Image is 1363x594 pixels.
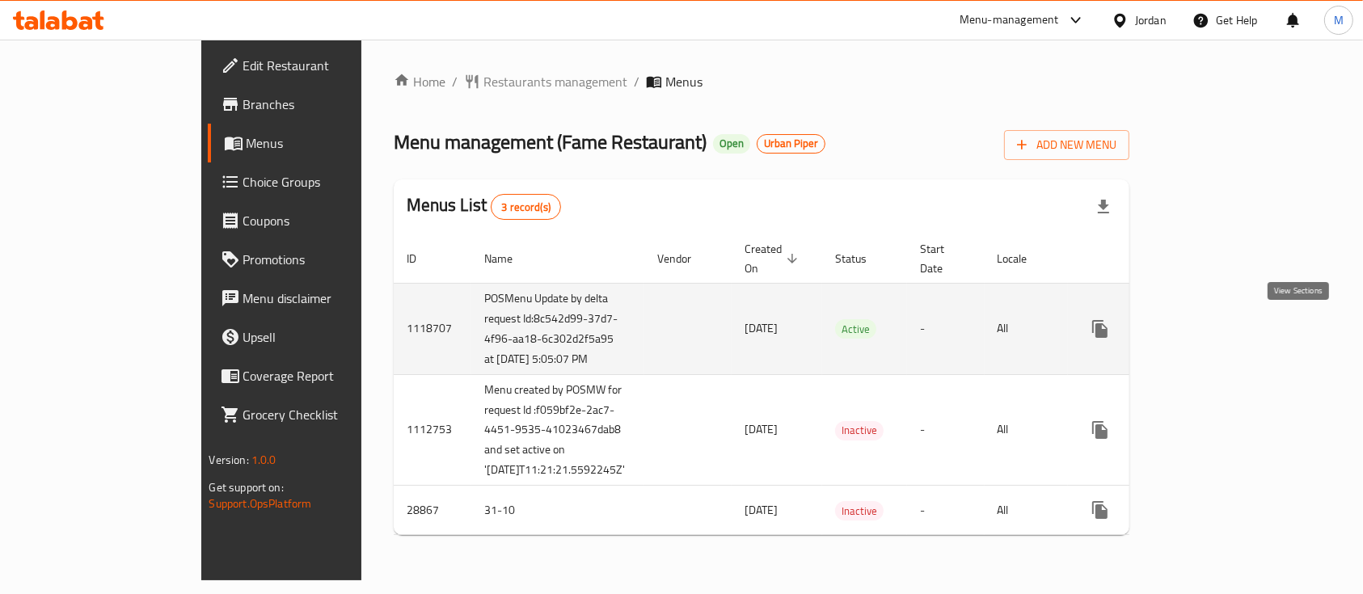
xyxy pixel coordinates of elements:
div: Open [713,134,750,154]
span: Vendor [657,249,712,268]
button: Change Status [1120,491,1158,529]
span: Menu management ( Fame Restaurant ) [394,124,707,160]
span: [DATE] [745,318,778,339]
td: - [907,283,985,374]
span: ID [407,249,437,268]
a: Menus [208,124,429,162]
a: Promotions [208,240,429,279]
nav: breadcrumb [394,72,1130,91]
span: Promotions [243,250,416,269]
div: Inactive [835,421,884,440]
a: Upsell [208,318,429,356]
div: Jordan [1135,11,1167,29]
td: 1112753 [394,374,471,486]
button: Add New Menu [1004,130,1129,160]
a: Restaurants management [464,72,627,91]
td: All [985,374,1068,486]
td: Menu created by POSMW for request Id :f059bf2e-2ac7-4451-9535-41023467dab8 and set active on '[DA... [471,374,644,486]
a: Grocery Checklist [208,395,429,434]
span: Name [484,249,534,268]
span: M [1334,11,1344,29]
td: - [907,486,985,535]
table: enhanced table [394,234,1249,536]
span: Created On [745,239,803,278]
button: more [1081,310,1120,348]
span: [DATE] [745,499,778,520]
a: Branches [208,85,429,124]
button: more [1081,491,1120,529]
td: POSMenu Update by delta request Id:8c542d99-37d7-4f96-aa18-6c302d2f5a95 at [DATE] 5:05:07 PM [471,283,644,374]
button: Change Status [1120,411,1158,449]
span: Restaurants management [483,72,627,91]
span: Inactive [835,502,884,520]
h2: Menus List [407,193,561,220]
span: Upsell [243,327,416,347]
span: Start Date [920,239,965,278]
span: Locale [998,249,1049,268]
span: Menus [247,133,416,153]
a: Coupons [208,201,429,240]
span: Open [713,137,750,150]
span: Coverage Report [243,366,416,385]
button: more [1081,411,1120,449]
a: Choice Groups [208,162,429,201]
span: Edit Restaurant [243,56,416,75]
span: Menu disclaimer [243,289,416,308]
span: 1.0.0 [251,449,276,470]
span: Add New Menu [1017,135,1116,155]
td: 31-10 [471,486,644,535]
span: Inactive [835,421,884,440]
td: - [907,374,985,486]
a: Coverage Report [208,356,429,395]
span: 3 record(s) [492,200,560,215]
a: Edit Restaurant [208,46,429,85]
div: Total records count [491,194,561,220]
span: Get support on: [209,477,284,498]
span: Menus [665,72,703,91]
td: All [985,486,1068,535]
td: All [985,283,1068,374]
a: Menu disclaimer [208,279,429,318]
span: Version: [209,449,249,470]
a: Support.OpsPlatform [209,493,312,514]
div: Export file [1084,187,1123,226]
span: Active [835,320,876,339]
div: Active [835,319,876,339]
th: Actions [1068,234,1249,284]
div: Menu-management [960,11,1059,30]
span: Choice Groups [243,172,416,192]
td: 1118707 [394,283,471,374]
span: Coupons [243,211,416,230]
span: Branches [243,95,416,114]
li: / [452,72,458,91]
span: Grocery Checklist [243,405,416,424]
span: Urban Piper [757,137,825,150]
span: [DATE] [745,419,778,440]
td: 28867 [394,486,471,535]
span: Status [835,249,888,268]
div: Inactive [835,501,884,520]
li: / [634,72,639,91]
